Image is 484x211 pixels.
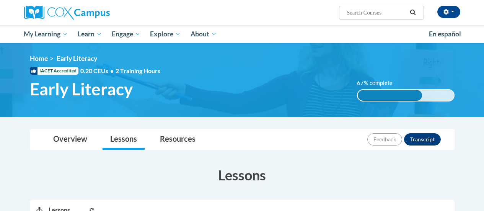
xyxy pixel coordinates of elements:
a: En español [424,26,466,42]
button: Transcript [404,133,441,146]
h3: Lessons [30,165,455,185]
button: Feedback [367,133,402,146]
div: 67% complete [358,90,422,101]
label: 67% complete [357,79,401,87]
span: Early Literacy [57,54,97,62]
a: Home [30,54,48,62]
button: Search [407,8,419,17]
button: Account Settings [437,6,460,18]
a: Learn [73,25,107,43]
div: Main menu [18,25,466,43]
a: Engage [107,25,145,43]
a: Explore [145,25,186,43]
a: Resources [152,129,203,150]
img: Cox Campus [24,6,110,20]
span: IACET Accredited [30,67,78,75]
span: Engage [112,29,140,39]
a: Cox Campus [24,6,162,20]
span: Explore [150,29,181,39]
span: My Learning [24,29,68,39]
input: Search Courses [346,8,407,17]
span: En español [429,30,461,38]
a: Lessons [103,129,145,150]
span: Early Literacy [30,79,133,99]
span: 2 Training Hours [116,67,160,74]
span: • [110,67,114,74]
span: 0.20 CEUs [80,67,116,75]
span: Learn [78,29,102,39]
a: About [186,25,222,43]
a: Overview [46,129,95,150]
a: My Learning [19,25,73,43]
span: About [191,29,217,39]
